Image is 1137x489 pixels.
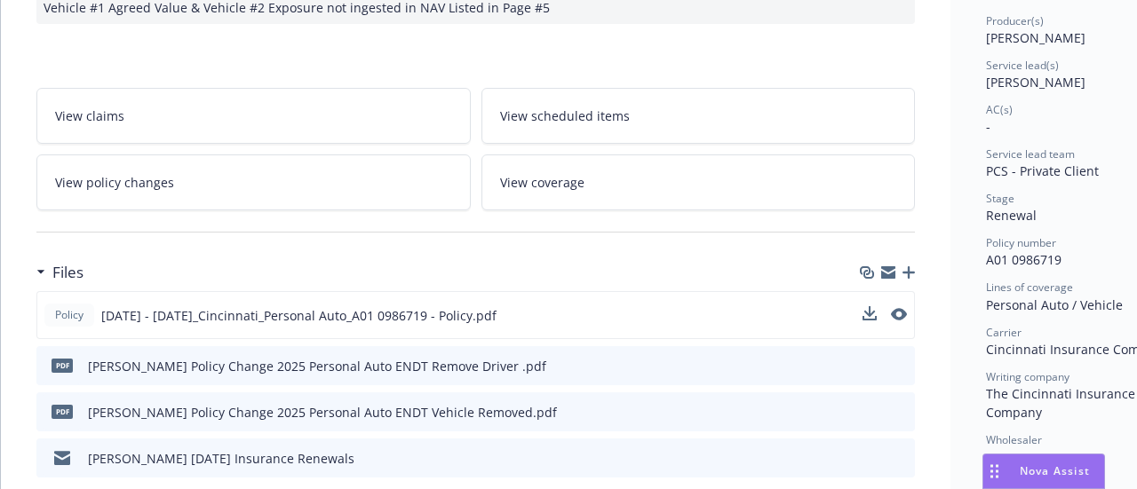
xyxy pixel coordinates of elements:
span: Service lead(s) [986,58,1059,73]
a: View scheduled items [481,88,916,144]
button: preview file [891,308,907,320]
span: View claims [55,106,124,125]
button: preview file [891,306,907,325]
button: preview file [892,449,908,468]
span: - [986,118,990,135]
span: View coverage [500,173,584,192]
span: View scheduled items [500,106,630,125]
span: View policy changes [55,173,174,192]
a: View policy changes [36,154,471,210]
button: preview file [892,403,908,422]
span: Stage [986,191,1014,206]
button: Nova Assist [982,454,1105,489]
div: [PERSON_NAME] Policy Change 2025 Personal Auto ENDT Remove Driver .pdf [88,357,546,375]
span: pdf [52,359,73,372]
span: pdf [52,405,73,418]
span: AC(s) [986,102,1013,117]
a: View coverage [481,154,916,210]
a: View claims [36,88,471,144]
span: Lines of coverage [986,280,1073,295]
span: Wholesaler [986,432,1042,447]
div: Files [36,261,83,284]
span: Policy number [986,235,1056,250]
button: preview file [892,357,908,375]
span: Producer(s) [986,13,1044,28]
span: Service lead team [986,146,1075,162]
span: Renewal [986,207,1037,224]
button: download file [863,306,877,320]
span: - [986,448,990,465]
span: Personal Auto / Vehicle [986,296,1123,313]
h3: Files [52,261,83,284]
div: [PERSON_NAME] Policy Change 2025 Personal Auto ENDT Vehicle Removed.pdf [88,403,557,422]
span: A01 0986719 [986,251,1061,268]
div: Drag to move [983,454,1006,488]
button: download file [863,306,877,325]
span: Writing company [986,369,1069,384]
span: PCS - Private Client [986,162,1099,179]
span: Carrier [986,325,1022,340]
span: Policy [52,307,87,323]
span: [DATE] - [DATE]_Cincinnati_Personal Auto_A01 0986719 - Policy.pdf [101,306,497,325]
span: [PERSON_NAME] [986,29,1085,46]
span: Nova Assist [1020,463,1090,478]
button: download file [863,449,878,468]
span: [PERSON_NAME] [986,74,1085,91]
div: [PERSON_NAME] [DATE] Insurance Renewals [88,449,354,468]
button: download file [863,403,878,422]
button: download file [863,357,878,375]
